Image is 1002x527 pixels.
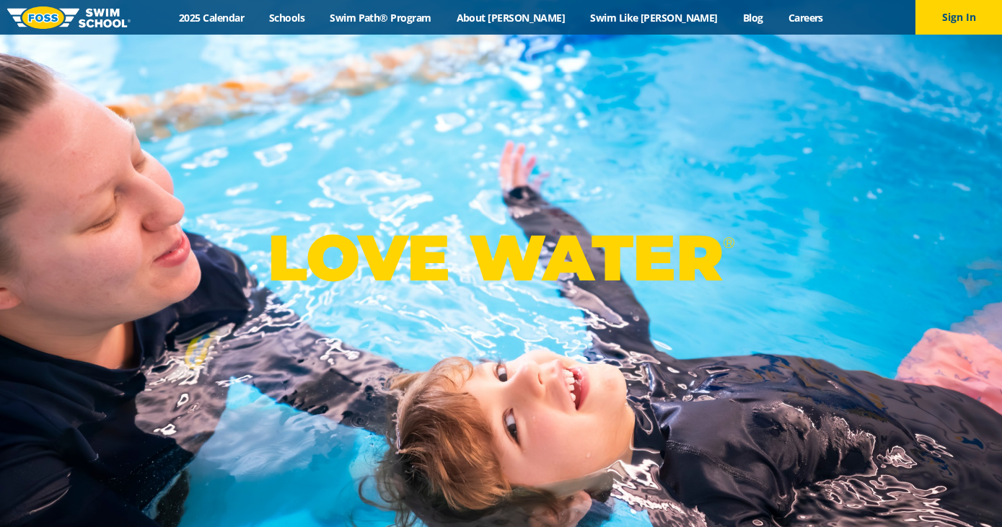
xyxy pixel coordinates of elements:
a: 2025 Calendar [167,11,257,25]
p: LOVE WATER [268,219,734,296]
a: Swim Like [PERSON_NAME] [578,11,731,25]
a: Swim Path® Program [317,11,444,25]
img: FOSS Swim School Logo [7,6,131,29]
a: About [PERSON_NAME] [444,11,578,25]
sup: ® [723,234,734,252]
a: Schools [257,11,317,25]
a: Careers [775,11,835,25]
a: Blog [730,11,775,25]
